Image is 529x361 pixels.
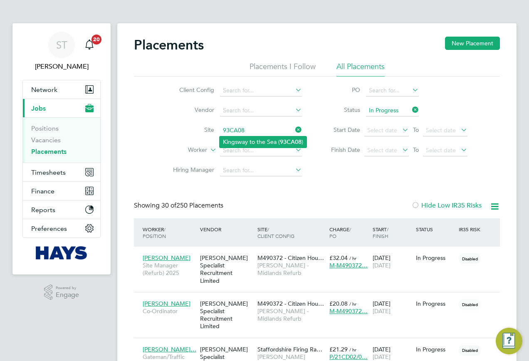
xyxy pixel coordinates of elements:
label: Status [323,106,360,114]
label: PO [323,86,360,94]
span: Select date [426,126,456,134]
li: All Placements [336,62,385,77]
div: IR35 Risk [457,222,485,237]
span: 20 [91,35,101,45]
span: Timesheets [31,168,66,176]
input: Search for... [220,145,302,156]
div: Showing [134,201,225,210]
span: / hr [349,255,356,261]
span: 30 of [161,201,176,210]
input: Search for... [220,125,302,136]
a: [PERSON_NAME]Site Manager (Refurb) 2025[PERSON_NAME] Specialist Recruitment LimitedM490372 - Citi... [141,250,500,257]
div: Site [255,222,327,243]
label: Site [166,126,214,134]
button: Jobs [23,99,100,117]
span: 250 Placements [161,201,223,210]
span: [DATE] [373,353,391,361]
label: Vendor [166,106,214,114]
li: Kingsway to the Sea ( ) [220,136,307,148]
input: Search for... [220,85,302,96]
button: Finance [23,182,100,200]
button: Timesheets [23,163,100,181]
span: / Client Config [257,226,294,239]
a: Placements [31,148,67,156]
span: [PERSON_NAME]… [143,346,196,353]
span: Network [31,86,57,94]
div: [DATE] [371,296,414,319]
input: Search for... [220,165,302,176]
input: Select one [366,105,419,116]
div: [PERSON_NAME] Specialist Recruitment Limited [198,296,255,334]
label: Hiring Manager [166,166,214,173]
a: Go to home page [22,246,101,260]
b: 93CA08 [280,138,302,146]
div: Status [414,222,457,237]
label: Start Date [323,126,360,134]
button: New Placement [445,37,500,50]
span: £32.04 [329,254,348,262]
input: Search for... [220,105,302,116]
label: Hide Low IR35 Risks [411,201,482,210]
div: In Progress [416,346,455,353]
input: Search for... [366,85,419,96]
span: M-M490372… [329,307,368,315]
span: P/21CD02/0… [329,353,368,361]
div: [DATE] [371,250,414,273]
span: ST [56,40,67,50]
span: / Position [143,226,166,239]
span: M490372 - Citizen Hou… [257,254,324,262]
span: Jobs [31,104,46,112]
span: Staffordshire Firing Ra… [257,346,322,353]
div: Charge [327,222,371,243]
div: Vendor [198,222,255,237]
div: Start [371,222,414,243]
button: Network [23,80,100,99]
div: Jobs [23,117,100,163]
button: Preferences [23,219,100,237]
label: Client Config [166,86,214,94]
a: Vacancies [31,136,61,144]
a: Positions [31,124,59,132]
span: [PERSON_NAME] - Midlands Refurb [257,262,325,277]
li: Placements I Follow [250,62,316,77]
a: [PERSON_NAME]…Gateman/Traffic [PERSON_NAME] 2025[PERSON_NAME] Specialist Recruitment LimitedStaff... [141,341,500,348]
span: Co-Ordinator [143,307,196,315]
span: Disabled [459,345,481,356]
div: [PERSON_NAME] Specialist Recruitment Limited [198,250,255,289]
div: In Progress [416,254,455,262]
span: [PERSON_NAME] [143,300,190,307]
span: £20.08 [329,300,348,307]
span: M-M490372… [329,262,368,269]
h2: Placements [134,37,204,53]
span: Preferences [31,225,67,232]
label: Finish Date [323,146,360,153]
span: To [410,124,421,135]
span: Reports [31,206,55,214]
span: [PERSON_NAME] - Midlands Refurb [257,307,325,322]
nav: Main navigation [12,23,111,274]
div: In Progress [416,300,455,307]
div: Worker [141,222,198,243]
span: Select date [367,126,397,134]
button: Engage Resource Center [496,328,522,354]
span: Select date [367,146,397,154]
span: [DATE] [373,262,391,269]
a: 20 [81,32,98,58]
img: hays-logo-retina.png [36,246,88,260]
span: Finance [31,187,54,195]
span: Engage [56,292,79,299]
span: [DATE] [373,307,391,315]
span: Samreet Thandi [22,62,101,72]
span: To [410,144,421,155]
span: Powered by [56,284,79,292]
label: Worker [159,146,207,154]
button: Reports [23,200,100,219]
a: Powered byEngage [44,284,79,300]
span: [PERSON_NAME] [143,254,190,262]
span: / Finish [373,226,388,239]
span: M490372 - Citizen Hou… [257,300,324,307]
span: / PO [329,226,351,239]
span: / hr [349,346,356,353]
span: £21.29 [329,346,348,353]
span: Site Manager (Refurb) 2025 [143,262,196,277]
